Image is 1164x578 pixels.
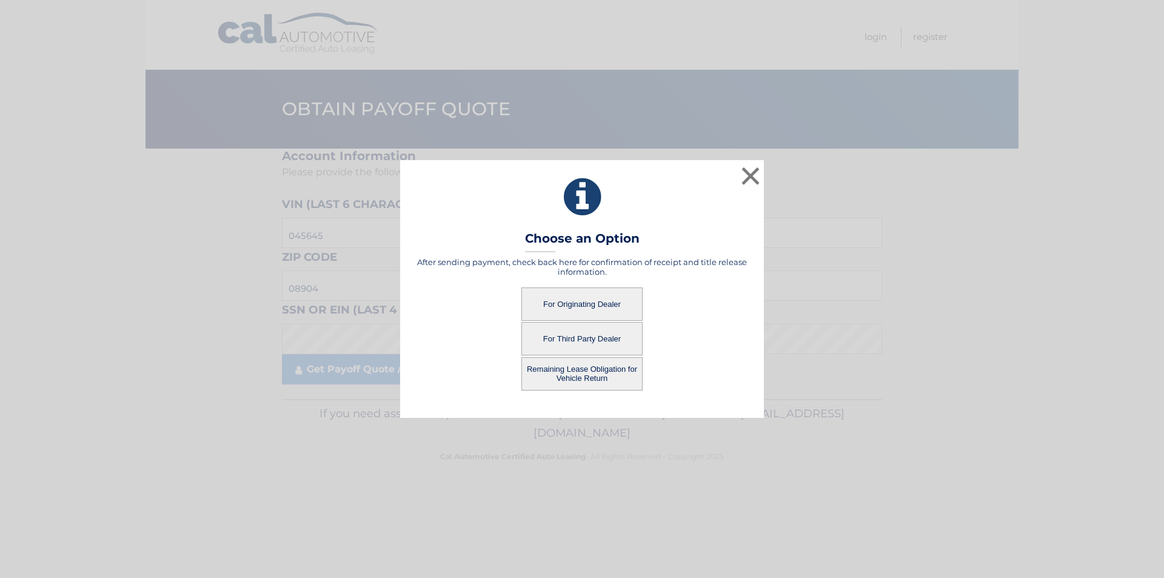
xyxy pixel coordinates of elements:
[525,231,640,252] h3: Choose an Option
[521,322,643,355] button: For Third Party Dealer
[521,357,643,391] button: Remaining Lease Obligation for Vehicle Return
[521,287,643,321] button: For Originating Dealer
[738,164,763,188] button: ×
[415,257,749,277] h5: After sending payment, check back here for confirmation of receipt and title release information.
